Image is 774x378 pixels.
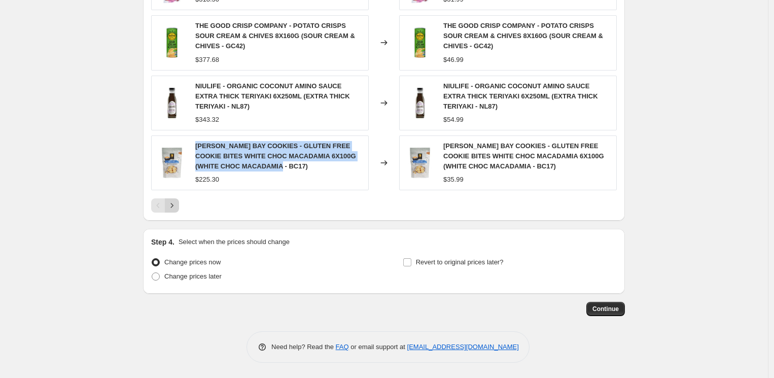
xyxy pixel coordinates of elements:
span: THE GOOD CRISP COMPANY - POTATO CRISPS SOUR CREAM & CHIVES 8X160G (SOUR CREAM & CHIVES - GC42) [443,22,603,50]
nav: Pagination [151,198,179,213]
div: $46.99 [443,55,464,65]
img: BC17_8e6456fe-e664-4b18-bc63-fbdf0b029fd8_80x.jpg [157,148,187,178]
img: NL87_14d073d2-334a-4459-9953-e24c48368cbc_80x.jpg [405,88,435,118]
div: $343.32 [195,115,219,125]
button: Continue [586,302,625,316]
button: Next [165,198,179,213]
span: Change prices now [164,258,221,266]
span: NIULIFE - ORGANIC COCONUT AMINO SAUCE EXTRA THICK TERIYAKI 6X250ML (EXTRA THICK TERIYAKI - NL87) [195,82,350,110]
span: NIULIFE - ORGANIC COCONUT AMINO SAUCE EXTRA THICK TERIYAKI 6X250ML (EXTRA THICK TERIYAKI - NL87) [443,82,598,110]
span: Change prices later [164,272,222,280]
span: [PERSON_NAME] BAY COOKIES - GLUTEN FREE COOKIE BITES WHITE CHOC MACADAMIA 6X100G (WHITE CHOC MACA... [443,142,604,170]
span: [PERSON_NAME] BAY COOKIES - GLUTEN FREE COOKIE BITES WHITE CHOC MACADAMIA 6X100G (WHITE CHOC MACA... [195,142,356,170]
div: $54.99 [443,115,464,125]
h2: Step 4. [151,237,174,247]
img: GC42_b8143741-29d1-4ddf-a218-314ebc2ef039_80x.jpg [157,27,187,58]
div: $225.30 [195,175,219,185]
span: THE GOOD CRISP COMPANY - POTATO CRISPS SOUR CREAM & CHIVES 8X160G (SOUR CREAM & CHIVES - GC42) [195,22,355,50]
span: Need help? Read the [271,343,336,351]
p: Select when the prices should change [179,237,290,247]
a: [EMAIL_ADDRESS][DOMAIN_NAME] [407,343,519,351]
img: GC42_b8143741-29d1-4ddf-a218-314ebc2ef039_80x.jpg [405,27,435,58]
a: FAQ [336,343,349,351]
span: Revert to original prices later? [416,258,504,266]
div: $377.68 [195,55,219,65]
img: BC17_8e6456fe-e664-4b18-bc63-fbdf0b029fd8_80x.jpg [405,148,435,178]
span: or email support at [349,343,407,351]
span: Continue [592,305,619,313]
div: $35.99 [443,175,464,185]
img: NL87_14d073d2-334a-4459-9953-e24c48368cbc_80x.jpg [157,88,187,118]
